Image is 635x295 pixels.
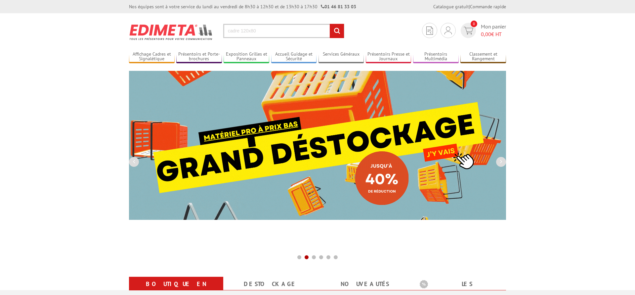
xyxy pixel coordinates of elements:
[459,23,506,38] a: devis rapide 0 Mon panier 0,00€ HT
[481,30,506,38] span: € HT
[481,31,491,37] span: 0,00
[223,24,344,38] input: Rechercher un produit ou une référence...
[426,26,433,35] img: devis rapide
[366,51,411,62] a: Présentoirs Presse et Journaux
[470,4,506,10] a: Commande rapide
[444,26,452,34] img: devis rapide
[129,20,213,44] img: Présentoir, panneau, stand - Edimeta - PLV, affichage, mobilier bureau, entreprise
[433,3,506,10] div: |
[413,51,459,62] a: Présentoirs Multimédia
[129,3,356,10] div: Nos équipes sont à votre service du lundi au vendredi de 8h30 à 12h30 et de 13h30 à 17h30
[471,21,477,27] span: 0
[460,51,506,62] a: Classement et Rangement
[224,51,269,62] a: Exposition Grilles et Panneaux
[464,27,473,34] img: devis rapide
[481,23,506,38] span: Mon panier
[231,278,310,290] a: Destockage
[271,51,317,62] a: Accueil Guidage et Sécurité
[330,24,344,38] input: rechercher
[129,51,175,62] a: Affichage Cadres et Signalétique
[176,51,222,62] a: Présentoirs et Porte-brochures
[318,51,364,62] a: Services Généraux
[321,4,356,10] strong: 01 46 81 33 03
[433,4,469,10] a: Catalogue gratuit
[325,278,404,290] a: nouveautés
[420,278,502,291] b: Les promotions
